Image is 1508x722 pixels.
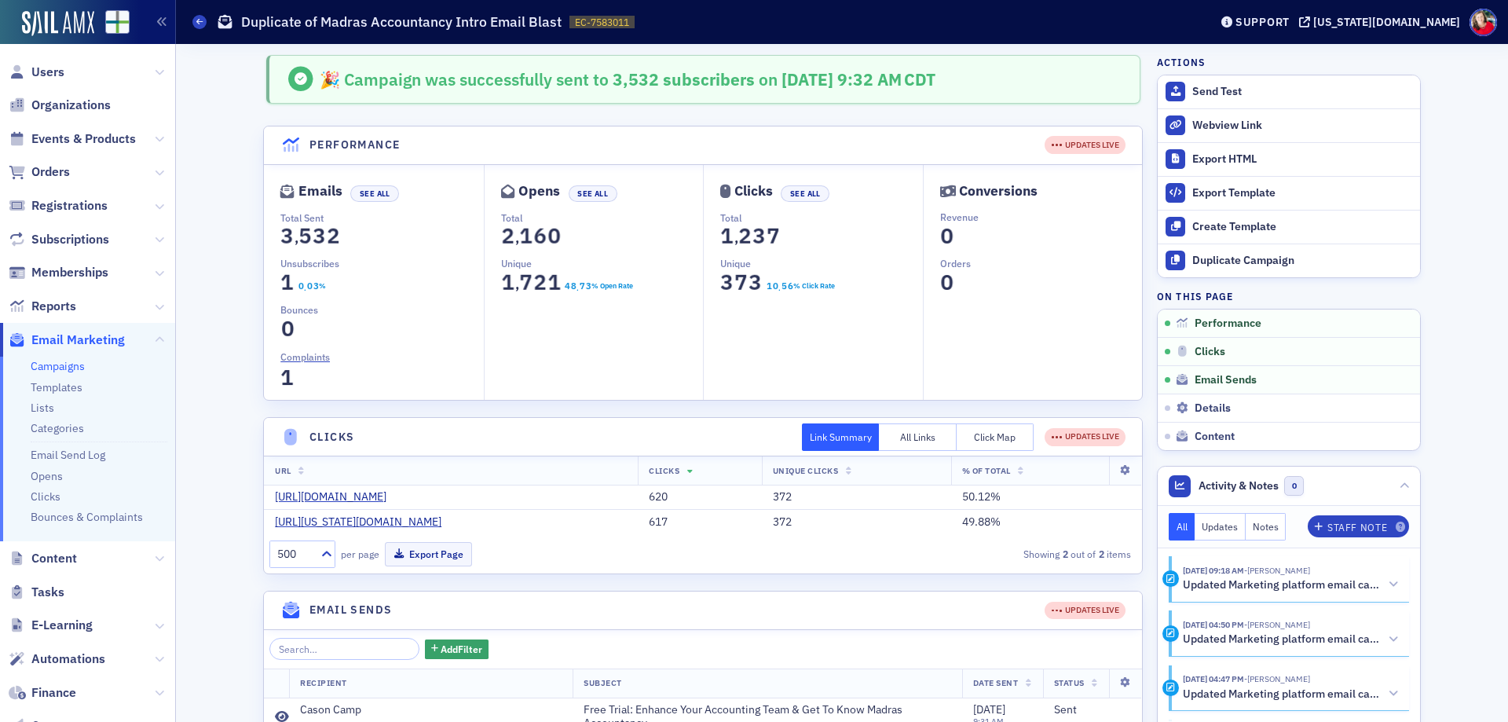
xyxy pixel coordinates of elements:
h5: Updated Marketing platform email campaign: Duplicate of Madras Accountancy Intro Email Blast [1183,632,1383,647]
span: , [734,227,738,248]
p: Total Sent [280,211,484,225]
div: Activity [1162,570,1179,587]
a: Export HTML [1158,142,1420,176]
span: , [295,227,298,248]
a: SailAMX [22,11,94,36]
section: 1 [280,273,295,291]
button: Link Summary [802,423,880,451]
span: 9:32 AM [837,68,902,90]
a: Finance [9,684,76,702]
button: Click Map [957,423,1034,451]
p: Unsubscribes [280,256,484,270]
div: Create Template [1192,220,1412,234]
section: 0 [940,227,954,245]
button: Updated Marketing platform email campaign: Duplicate of Madras Accountancy Intro Email Blast [1183,686,1398,702]
img: SailAMX [105,10,130,35]
span: Profile [1470,9,1497,36]
div: % Open Rate [591,280,633,291]
div: 500 [277,546,312,563]
span: 5 [295,222,317,250]
section: 2,160 [501,227,562,245]
span: , [515,273,519,295]
div: 620 [649,490,750,504]
p: Bounces [280,302,484,317]
a: [URL][US_STATE][DOMAIN_NAME] [275,515,453,530]
a: Webview Link [1158,108,1420,142]
a: Email Send Log [31,448,105,462]
div: UPDATES LIVE [1052,604,1119,617]
div: Conversions [959,187,1038,196]
span: [DATE] [973,702,1005,717]
span: Details [1195,401,1231,416]
button: Duplicate Campaign [1158,244,1420,277]
h1: Duplicate of Madras Accountancy Intro Email Blast [241,13,562,31]
div: % [319,280,326,291]
span: 7 [763,222,785,250]
span: CDT [902,68,936,90]
div: Export HTML [1192,152,1412,167]
a: Tasks [9,584,64,601]
button: Staff Note [1308,515,1409,537]
a: Email Marketing [9,332,125,349]
span: 0 [771,279,779,293]
span: 🎉 Campaign was successfully sent to on [320,68,781,90]
span: EC-7583011 [575,16,629,29]
a: Opens [31,469,63,483]
a: Memberships [9,264,108,281]
span: 0 [936,269,957,296]
section: 3,532 [280,227,341,245]
span: Clicks [1195,345,1225,359]
a: Lists [31,401,54,415]
span: 1 [765,279,773,293]
button: All [1169,513,1195,541]
p: Orders [940,256,1143,270]
div: 49.88% [962,515,1132,530]
span: Luke Abell [1244,673,1310,684]
label: per page [341,547,379,561]
span: 8 [569,279,577,293]
span: 3 [312,279,320,293]
button: All Links [879,423,957,451]
span: Orders [31,163,70,181]
p: Total [720,211,923,225]
span: 1 [497,269,518,296]
span: Memberships [31,264,108,281]
span: Email Marketing [31,332,125,349]
span: 3 [584,279,592,293]
a: Automations [9,651,105,668]
span: 7 [578,279,586,293]
div: 372 [773,490,940,504]
a: Users [9,64,64,81]
span: Events & Products [31,130,136,148]
span: 2 [324,222,345,250]
strong: 2 [1060,547,1071,561]
time: 8/6/2025 04:50 PM [1183,619,1244,630]
span: . [576,283,579,294]
div: Opens [518,187,560,196]
div: UPDATES LIVE [1045,428,1126,446]
div: UPDATES LIVE [1045,136,1126,154]
button: Send Test [1158,75,1420,108]
button: AddFilter [425,640,489,659]
div: Export Template [1192,186,1412,200]
input: Search… [269,638,419,660]
span: 0 [306,279,313,293]
section: 10.56 [766,280,793,291]
span: Status [1054,677,1085,688]
span: Tasks [31,584,64,601]
span: Unique Clicks [773,465,839,476]
span: Finance [31,684,76,702]
section: 0 [280,320,295,338]
a: Orders [9,163,70,181]
section: 0.03 [298,280,319,291]
p: Revenue [940,210,1143,224]
section: 48.73 [564,280,591,291]
span: 7 [731,269,752,296]
span: 7 [515,269,536,296]
span: 3 [749,222,770,250]
div: UPDATES LIVE [1052,139,1119,152]
a: Bounces & Complaints [31,510,143,524]
a: Cason Camp [300,703,562,717]
span: , [515,227,519,248]
button: See All [350,185,399,202]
